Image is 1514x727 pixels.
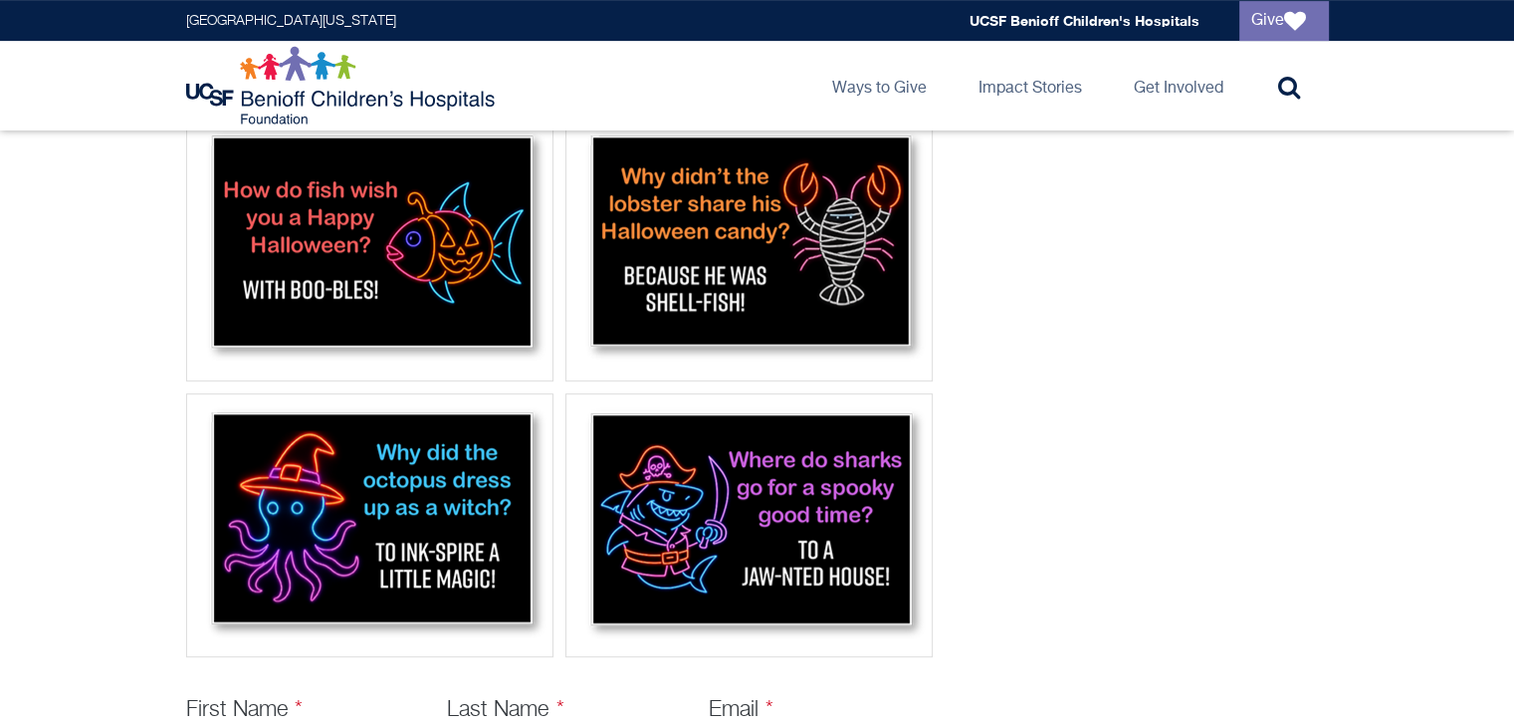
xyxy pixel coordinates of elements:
[186,14,396,28] a: [GEOGRAPHIC_DATA][US_STATE]
[816,41,943,130] a: Ways to Give
[186,46,500,125] img: Logo for UCSF Benioff Children's Hospitals Foundation
[186,393,553,657] div: Octopus
[447,699,564,721] label: Last Name
[186,118,553,381] div: Fish
[565,393,933,657] div: Shark
[193,124,546,368] img: Fish
[709,699,774,721] label: Email
[572,124,926,368] img: Lobster
[963,41,1098,130] a: Impact Stories
[970,12,1199,29] a: UCSF Benioff Children's Hospitals
[193,400,546,644] img: Octopus
[572,400,926,644] img: Shark
[186,699,304,721] label: First Name
[565,118,933,381] div: Lobster
[1118,41,1239,130] a: Get Involved
[1239,1,1329,41] a: Give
